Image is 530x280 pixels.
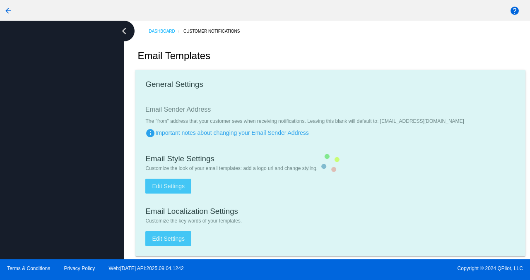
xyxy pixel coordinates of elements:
a: Web:[DATE] API:2025.09.04.1242 [109,266,184,271]
h2: Email Templates [137,50,210,62]
mat-icon: arrow_back [3,6,13,16]
a: Customer Notifications [183,25,247,38]
a: Terms & Conditions [7,266,50,271]
a: Privacy Policy [64,266,95,271]
span: Copyright © 2024 QPilot, LLC [272,266,523,271]
i: chevron_left [118,24,131,38]
a: Dashboard [149,25,183,38]
mat-icon: help [510,6,520,16]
